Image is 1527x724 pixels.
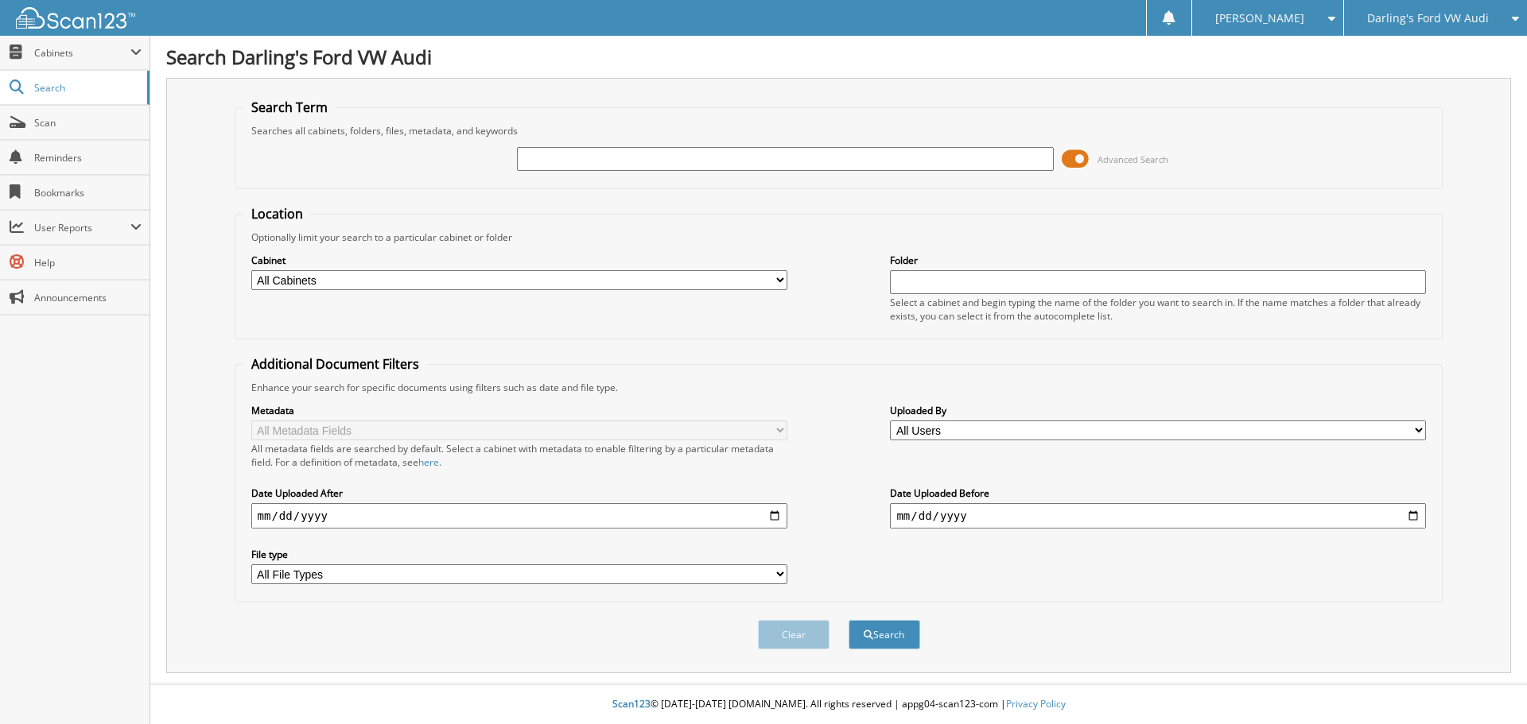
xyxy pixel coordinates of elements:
label: Date Uploaded Before [890,486,1426,500]
img: scan123-logo-white.svg [16,7,135,29]
iframe: Chat Widget [1447,648,1527,724]
span: Bookmarks [34,186,142,199]
label: Uploaded By [890,404,1426,417]
span: Search [34,81,139,95]
legend: Search Term [243,99,336,116]
span: Darling's Ford VW Audi [1367,14,1489,23]
span: User Reports [34,221,130,234]
span: Announcements [34,291,142,304]
a: Privacy Policy [1006,697,1066,710]
span: Scan [34,116,142,130]
div: Enhance your search for specific documents using filters such as date and file type. [243,381,1435,394]
legend: Location [243,205,311,223]
button: Clear [758,620,830,649]
label: Metadata [251,404,787,417]
div: All metadata fields are searched by default. Select a cabinet with metadata to enable filtering b... [251,442,787,469]
h1: Search Darling's Ford VW Audi [166,44,1511,70]
input: end [890,503,1426,528]
div: Optionally limit your search to a particular cabinet or folder [243,230,1435,244]
span: Advanced Search [1098,153,1168,165]
label: File type [251,548,787,561]
label: Date Uploaded After [251,486,787,500]
span: Cabinets [34,46,130,60]
button: Search [849,620,920,649]
span: Help [34,256,142,269]
span: [PERSON_NAME] [1215,14,1304,23]
a: here [418,455,439,469]
div: © [DATE]-[DATE] [DOMAIN_NAME]. All rights reserved | appg04-scan123-com | [150,685,1527,724]
span: Scan123 [612,697,651,710]
label: Folder [890,254,1426,267]
div: Searches all cabinets, folders, files, metadata, and keywords [243,124,1435,137]
div: Select a cabinet and begin typing the name of the folder you want to search in. If the name match... [890,296,1426,323]
input: start [251,503,787,528]
span: Reminders [34,151,142,165]
label: Cabinet [251,254,787,267]
legend: Additional Document Filters [243,355,427,373]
